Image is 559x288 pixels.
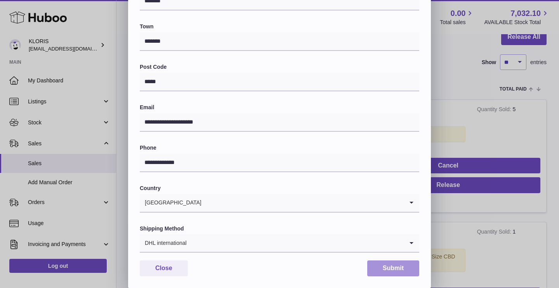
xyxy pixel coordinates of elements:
button: Close [140,260,188,276]
span: [GEOGRAPHIC_DATA] [140,194,202,212]
label: Phone [140,144,419,152]
label: Post Code [140,63,419,71]
button: Submit [367,260,419,276]
input: Search for option [202,194,404,212]
label: Shipping Method [140,225,419,232]
label: Email [140,104,419,111]
label: Country [140,185,419,192]
span: DHL international [140,234,187,252]
input: Search for option [187,234,404,252]
div: Search for option [140,194,419,213]
div: Search for option [140,234,419,253]
label: Town [140,23,419,30]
